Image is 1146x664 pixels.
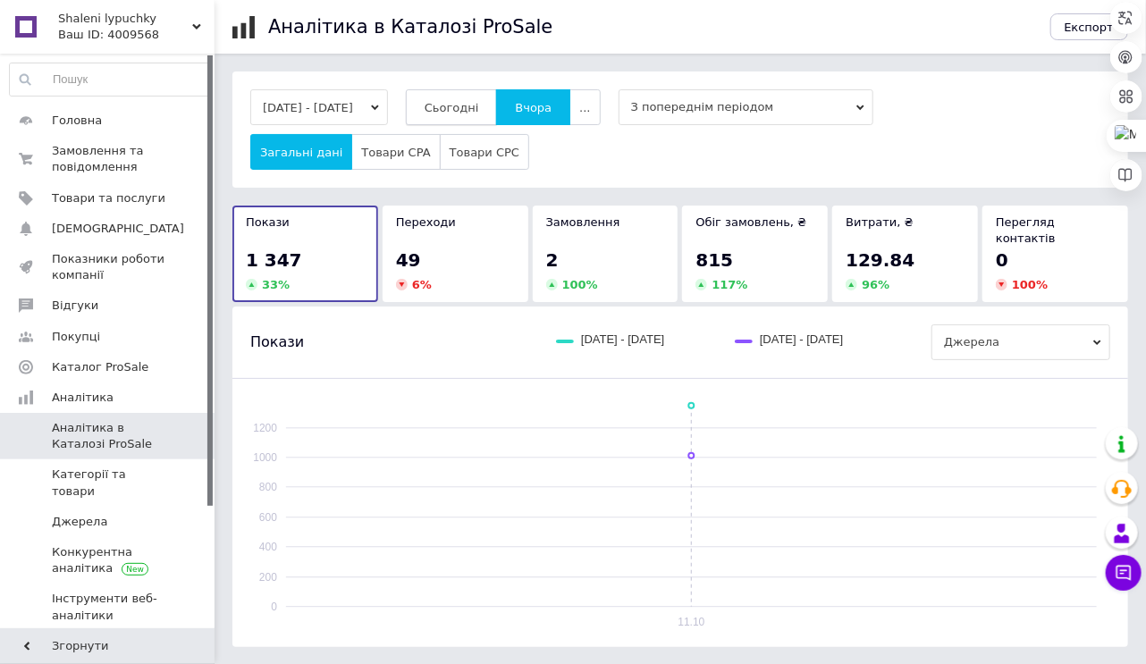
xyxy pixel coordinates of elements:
text: 600 [259,511,277,524]
button: [DATE] - [DATE] [250,89,388,125]
span: Обіг замовлень, ₴ [695,215,806,229]
span: 815 [695,249,733,271]
span: Конкурентна аналітика [52,544,165,576]
text: 200 [259,571,277,584]
span: Інструменти веб-аналітики [52,591,165,623]
span: Покази [250,332,304,352]
button: Вчора [496,89,570,125]
button: Чат з покупцем [1106,555,1142,591]
text: 800 [259,481,277,493]
button: ... [569,89,600,125]
span: 129.84 [846,249,914,271]
span: Shaleni lypuchky [58,11,192,27]
span: 100 % [1012,278,1048,291]
span: 33 % [262,278,290,291]
span: Аналітика [52,390,114,406]
button: Товари CPA [351,134,440,170]
button: Експорт [1050,13,1129,40]
span: Замовлення та повідомлення [52,143,165,175]
span: Витрати, ₴ [846,215,914,229]
span: Перегляд контактів [996,215,1056,245]
span: 100 % [562,278,598,291]
h1: Аналітика в Каталозі ProSale [268,16,552,38]
span: Покупці [52,329,100,345]
span: Товари та послуги [52,190,165,206]
button: Загальні дані [250,134,352,170]
text: 1000 [253,451,277,464]
span: 6 % [412,278,432,291]
text: 1200 [253,422,277,434]
span: Товари CPC [450,146,519,159]
span: Відгуки [52,298,98,314]
span: Покази [246,215,290,229]
span: 96 % [862,278,889,291]
span: 117 % [712,278,747,291]
span: Каталог ProSale [52,359,148,375]
span: Головна [52,113,102,129]
span: [DEMOGRAPHIC_DATA] [52,221,184,237]
span: Аналітика в Каталозі ProSale [52,420,165,452]
button: Товари CPC [440,134,529,170]
div: Ваш ID: 4009568 [58,27,215,43]
text: 0 [271,601,277,613]
span: Джерела [931,324,1110,360]
button: Сьогодні [406,89,498,125]
span: ... [579,101,590,114]
span: Джерела [52,514,107,530]
input: Пошук [10,63,210,96]
span: 0 [996,249,1008,271]
span: Замовлення [546,215,620,229]
span: Показники роботи компанії [52,251,165,283]
span: Вчора [515,101,552,114]
span: Товари CPA [361,146,430,159]
span: 49 [396,249,421,271]
span: Загальні дані [260,146,342,159]
text: 11.10 [678,616,705,628]
span: Сьогодні [425,101,479,114]
span: Категорії та товари [52,466,165,499]
span: 2 [546,249,559,271]
text: 400 [259,541,277,553]
span: Переходи [396,215,456,229]
span: 1 347 [246,249,302,271]
span: З попереднім періодом [619,89,873,125]
span: Експорт [1065,21,1115,34]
